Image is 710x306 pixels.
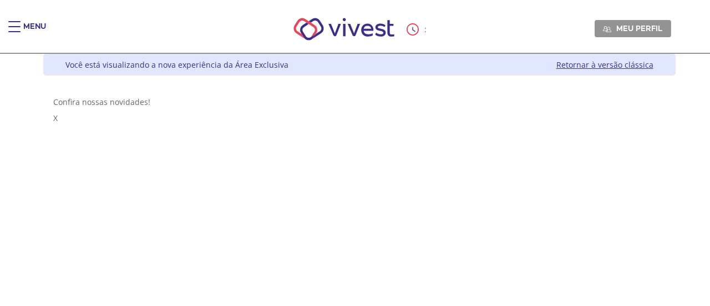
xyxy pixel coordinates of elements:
[603,25,611,33] img: Meu perfil
[616,23,662,33] span: Meu perfil
[595,20,671,37] a: Meu perfil
[65,59,288,70] div: Você está visualizando a nova experiência da Área Exclusiva
[407,23,429,36] div: :
[53,97,666,107] div: Confira nossas novidades!
[53,113,58,123] span: X
[35,54,676,306] div: Vivest
[556,59,653,70] a: Retornar à versão clássica
[281,6,407,53] img: Vivest
[23,21,46,43] div: Menu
